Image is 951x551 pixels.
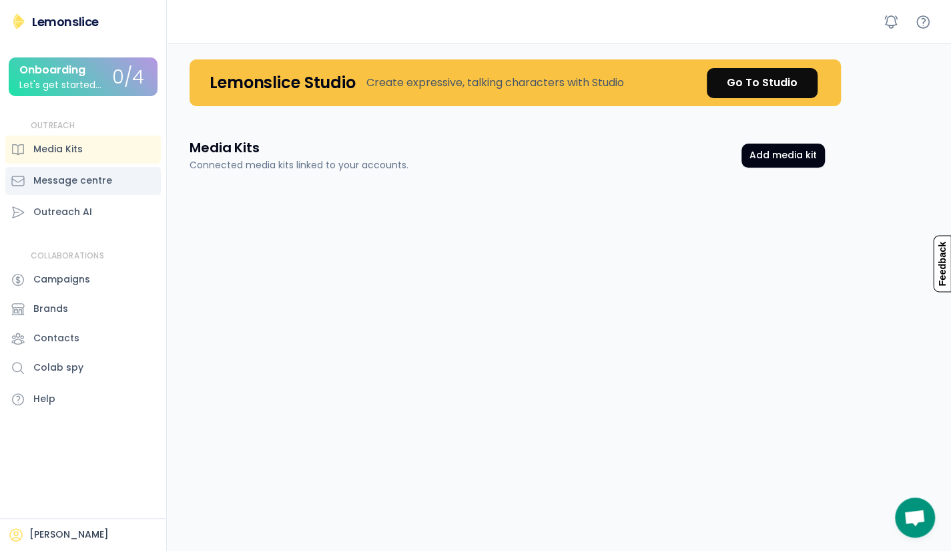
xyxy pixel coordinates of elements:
[32,13,99,30] div: Lemonslice
[727,75,798,91] div: Go To Studio
[19,80,101,90] div: Let's get started...
[33,331,79,345] div: Contacts
[31,250,104,262] div: COLLABORATIONS
[33,302,68,316] div: Brands
[31,120,75,132] div: OUTREACH
[112,67,144,88] div: 0/4
[741,144,825,168] button: Add media kit
[33,142,83,156] div: Media Kits
[19,64,85,76] div: Onboarding
[33,205,92,219] div: Outreach AI
[11,13,27,29] img: Lemonslice
[210,72,356,93] h4: Lemonslice Studio
[29,528,109,542] div: [PERSON_NAME]
[33,174,112,188] div: Message centre
[190,158,408,172] div: Connected media kits linked to your accounts.
[707,68,818,98] a: Go To Studio
[33,392,55,406] div: Help
[190,138,260,157] h3: Media Kits
[33,272,90,287] div: Campaigns
[366,75,624,91] div: Create expressive, talking characters with Studio
[895,498,935,538] div: Open chat
[33,361,83,375] div: Colab spy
